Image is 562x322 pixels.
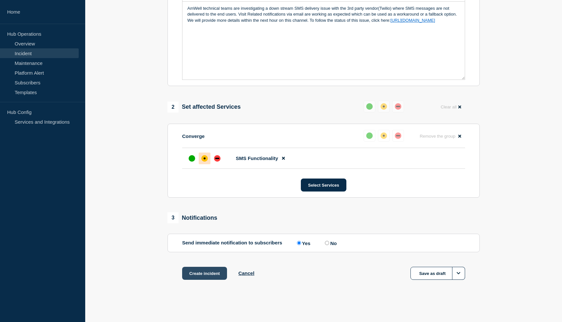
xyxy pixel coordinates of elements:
div: Send immediate notification to subscribers [182,240,465,246]
div: affected [381,132,387,139]
p: We will provide more details within the next hour on this channel. To follow the status of this i... [187,18,460,23]
div: Set affected Services [167,102,241,113]
p: Send immediate notification to subscribers [182,240,282,246]
span: 3 [167,212,179,223]
input: No [325,241,329,245]
div: up [189,155,195,162]
p: AmWell technical teams are investigating a down stream SMS delivery issue with the 3rd party vend... [187,6,460,18]
p: Converge [182,133,205,139]
div: affected [381,103,387,110]
div: Notifications [167,212,217,223]
button: Remove the group [416,130,465,142]
div: down [395,103,401,110]
div: down [395,132,401,139]
div: affected [201,155,208,162]
button: Cancel [238,270,254,276]
span: Remove the group [420,134,455,139]
button: Create incident [182,267,227,280]
div: up [366,132,373,139]
div: up [366,103,373,110]
button: down [392,101,404,112]
label: Yes [295,240,311,246]
span: SMS Functionality [236,155,278,161]
button: affected [378,101,390,112]
button: Clear all [437,101,465,113]
input: Yes [297,241,301,245]
label: No [323,240,337,246]
span: 2 [167,102,179,113]
div: down [214,155,221,162]
a: [URL][DOMAIN_NAME] [391,18,435,23]
button: Save as draft [410,267,465,280]
button: up [364,101,375,112]
button: Select Services [301,179,346,192]
button: down [392,130,404,142]
button: up [364,130,375,142]
div: Message [182,2,465,80]
button: Options [452,267,465,280]
button: affected [378,130,390,142]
